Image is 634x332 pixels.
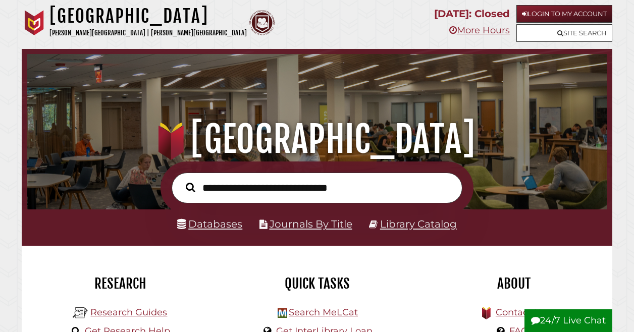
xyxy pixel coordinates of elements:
[278,308,287,318] img: Hekman Library Logo
[90,307,167,318] a: Research Guides
[73,305,88,320] img: Hekman Library Logo
[186,182,195,192] i: Search
[434,5,510,23] p: [DATE]: Closed
[380,218,457,230] a: Library Catalog
[516,24,612,42] a: Site Search
[516,5,612,23] a: Login to My Account
[289,307,358,318] a: Search MeLCat
[496,307,546,318] a: Contact Us
[177,218,242,230] a: Databases
[36,117,598,161] h1: [GEOGRAPHIC_DATA]
[226,275,408,292] h2: Quick Tasks
[49,5,247,27] h1: [GEOGRAPHIC_DATA]
[449,25,510,36] a: More Hours
[22,10,47,35] img: Calvin University
[270,218,352,230] a: Journals By Title
[29,275,211,292] h2: Research
[49,27,247,39] p: [PERSON_NAME][GEOGRAPHIC_DATA] | [PERSON_NAME][GEOGRAPHIC_DATA]
[423,275,605,292] h2: About
[181,180,200,195] button: Search
[249,10,275,35] img: Calvin Theological Seminary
